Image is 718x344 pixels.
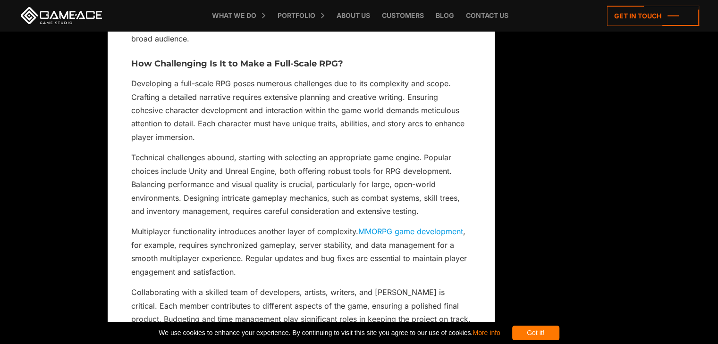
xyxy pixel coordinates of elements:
div: Got it! [512,326,559,340]
p: Multiplayer functionality introduces another layer of complexity. , for example, requires synchro... [131,225,471,278]
p: Developing a full-scale RPG poses numerous challenges due to its complexity and scope. Crafting a... [131,77,471,144]
a: Get in touch [607,6,699,26]
span: We use cookies to enhance your experience. By continuing to visit this site you agree to our use ... [159,326,500,340]
p: Technical challenges abound, starting with selecting an appropriate game engine. Popular choices ... [131,151,471,218]
p: Collaborating with a skilled team of developers, artists, writers, and [PERSON_NAME] is critical.... [131,286,471,326]
a: More info [473,329,500,336]
a: MMORPG game development [358,227,463,236]
h3: How Challenging Is It to Make a Full-Scale RPG? [131,59,471,69]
